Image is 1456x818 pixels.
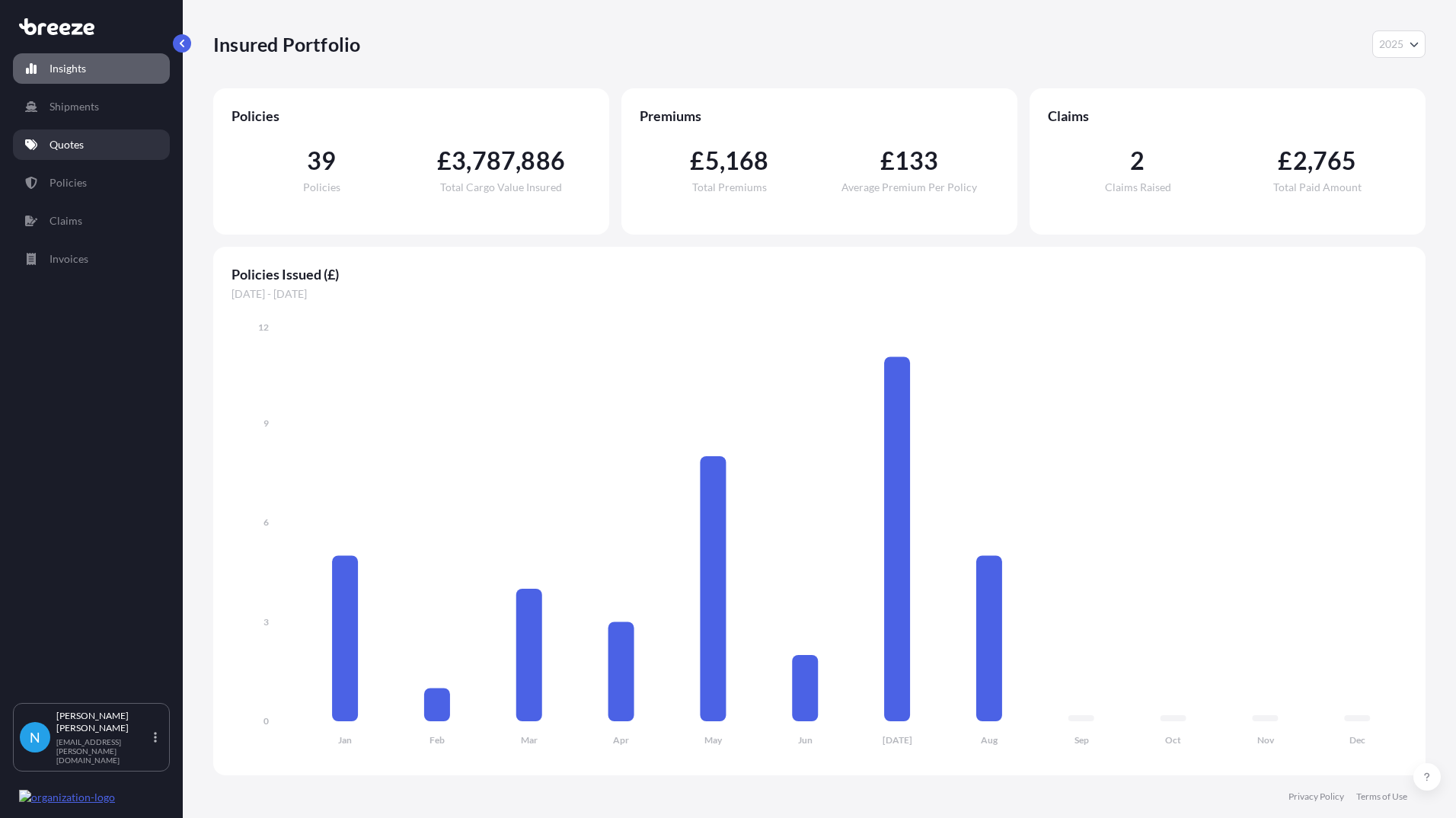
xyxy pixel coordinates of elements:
[880,149,895,173] span: £
[13,129,170,160] a: Quotes
[1165,734,1181,746] tspan: Oct
[49,61,86,76] p: Insights
[49,137,84,152] p: Quotes
[1372,30,1426,58] button: Year Selector
[705,149,720,173] span: 5
[429,734,445,746] tspan: Feb
[1074,734,1089,746] tspan: Sep
[841,182,977,193] span: Average Premium Per Policy
[692,182,767,193] span: Total Premiums
[1293,149,1308,173] span: 2
[1257,734,1275,746] tspan: Nov
[263,715,269,727] tspan: 0
[720,149,725,173] span: ,
[895,149,939,173] span: 133
[690,149,704,173] span: £
[521,149,565,173] span: 886
[13,168,170,198] a: Policies
[231,286,1407,302] span: [DATE] - [DATE]
[13,53,170,84] a: Insights
[472,149,516,173] span: 787
[56,737,151,765] p: [EMAIL_ADDRESS][PERSON_NAME][DOMAIN_NAME]
[798,734,813,746] tspan: Jun
[1356,791,1407,803] a: Terms of Use
[1048,107,1407,125] span: Claims
[231,265,1407,283] span: Policies Issued (£)
[1278,149,1292,173] span: £
[1273,182,1362,193] span: Total Paid Amount
[1308,149,1313,173] span: ,
[1105,182,1171,193] span: Claims Raised
[613,734,629,746] tspan: Apr
[49,251,88,267] p: Invoices
[640,107,999,125] span: Premiums
[466,149,471,173] span: ,
[258,321,269,333] tspan: 12
[981,734,998,746] tspan: Aug
[516,149,521,173] span: ,
[1379,37,1403,52] span: 2025
[1349,734,1365,746] tspan: Dec
[231,107,591,125] span: Policies
[303,182,340,193] span: Policies
[49,175,87,190] p: Policies
[1288,791,1344,803] a: Privacy Policy
[30,730,40,745] span: N
[13,244,170,274] a: Invoices
[263,616,269,628] tspan: 3
[49,99,99,114] p: Shipments
[452,149,466,173] span: 3
[49,213,82,228] p: Claims
[213,32,360,56] p: Insured Portfolio
[704,734,723,746] tspan: May
[883,734,912,746] tspan: [DATE]
[521,734,538,746] tspan: Mar
[440,182,562,193] span: Total Cargo Value Insured
[307,149,336,173] span: 39
[725,149,769,173] span: 168
[338,734,352,746] tspan: Jan
[1130,149,1145,173] span: 2
[13,206,170,236] a: Claims
[13,91,170,122] a: Shipments
[437,149,452,173] span: £
[263,417,269,429] tspan: 9
[263,516,269,528] tspan: 6
[19,790,115,805] img: organization-logo
[56,710,151,734] p: [PERSON_NAME] [PERSON_NAME]
[1313,149,1357,173] span: 765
